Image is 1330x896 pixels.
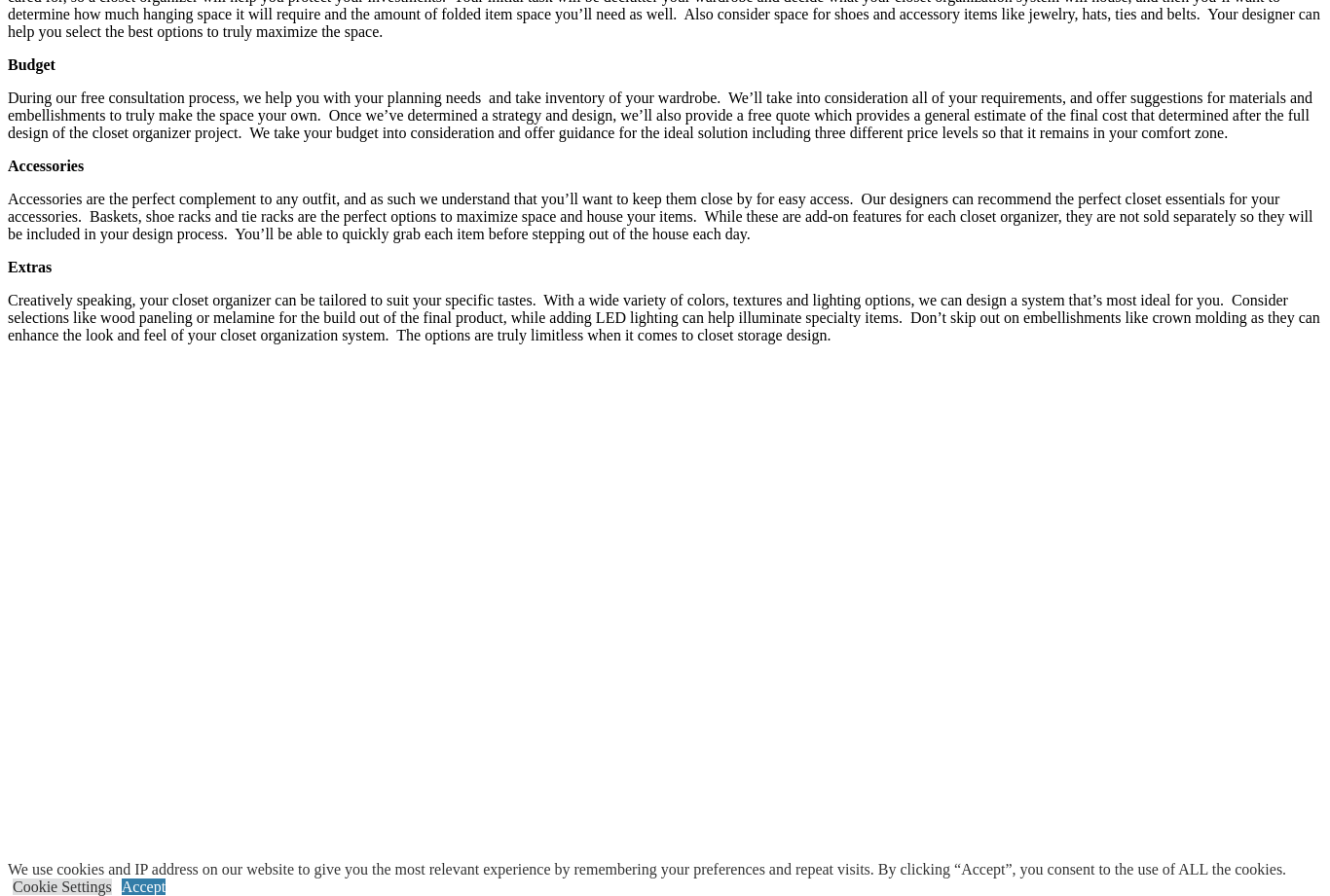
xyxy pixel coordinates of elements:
p: Accessories are the perfect complement to any outfit, and as such we understand that you’ll want ... [8,191,1322,243]
p: Creatively speaking, your closet organizer can be tailored to suit your specific tastes. With a w... [8,292,1322,344]
p: During our free consultation process, we help you with your planning needs and take inventory of ... [8,90,1322,142]
a: Accept [122,878,166,895]
strong: Extras [8,259,52,275]
a: Cookie Settings [13,878,112,895]
strong: Accessories [8,158,84,174]
div: We use cookies and IP address on our website to give you the most relevant experience by remember... [8,861,1286,878]
strong: Budget [8,56,55,73]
